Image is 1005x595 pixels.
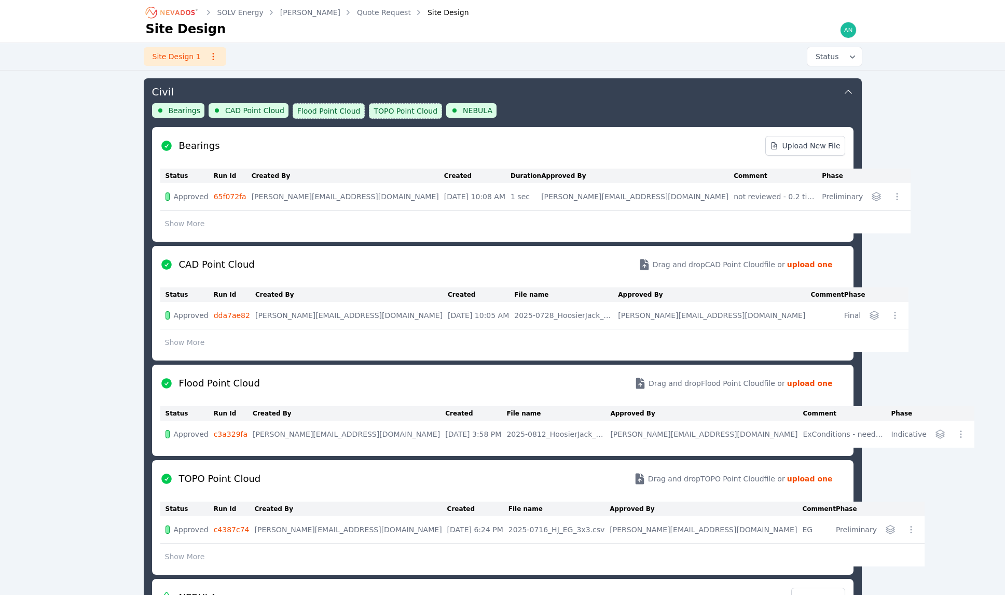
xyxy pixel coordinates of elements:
[160,333,210,352] button: Show More
[255,302,448,329] td: [PERSON_NAME][EMAIL_ADDRESS][DOMAIN_NAME]
[511,191,536,202] div: 1 sec
[214,287,255,302] th: Run Id
[214,430,247,438] a: c3a329fa
[621,464,845,493] button: Drag and dropTOPO Point Cloudfile or upload one
[765,136,845,156] a: Upload New File
[214,192,246,201] a: 65f072fa
[610,406,803,421] th: Approved By
[610,502,802,516] th: Approved By
[179,376,260,391] h2: Flood Point Cloud
[463,105,492,116] span: NEBULA
[734,169,822,183] th: Comment
[448,287,514,302] th: Created
[610,421,803,448] td: [PERSON_NAME][EMAIL_ADDRESS][DOMAIN_NAME]
[787,259,833,270] strong: upload one
[822,191,863,202] div: Preliminary
[891,429,926,439] div: Indicative
[174,429,209,439] span: Approved
[152,85,174,99] h3: Civil
[255,287,448,302] th: Created By
[444,169,511,183] th: Created
[802,502,835,516] th: Comment
[357,7,411,18] a: Quote Request
[807,47,862,66] button: Status
[506,406,610,421] th: File name
[160,169,214,183] th: Status
[787,378,833,389] strong: upload one
[770,141,841,151] span: Upload New File
[508,524,605,535] div: 2025-0716_HJ_EG_3x3.csv
[252,183,444,211] td: [PERSON_NAME][EMAIL_ADDRESS][DOMAIN_NAME]
[169,105,201,116] span: Bearings
[179,472,261,486] h2: TOPO Point Cloud
[174,310,209,321] span: Approved
[214,406,253,421] th: Run Id
[514,287,618,302] th: File name
[160,214,210,233] button: Show More
[447,502,508,516] th: Created
[618,302,810,329] td: [PERSON_NAME][EMAIL_ADDRESS][DOMAIN_NAME]
[541,183,734,211] td: [PERSON_NAME][EMAIL_ADDRESS][DOMAIN_NAME]
[146,4,469,21] nav: Breadcrumb
[255,502,447,516] th: Created By
[836,502,882,516] th: Phase
[280,7,340,18] a: [PERSON_NAME]
[152,78,853,103] button: Civil
[174,191,209,202] span: Approved
[787,474,833,484] strong: upload one
[648,474,785,484] span: Drag and drop TOPO Point Cloud file or
[160,406,214,421] th: Status
[214,169,252,183] th: Run Id
[413,7,469,18] div: Site Design
[217,7,264,18] a: SOLV Energy
[179,257,255,272] h2: CAD Point Cloud
[374,106,437,116] span: TOPO Point Cloud
[160,287,214,302] th: Status
[541,169,734,183] th: Approved By
[844,287,866,302] th: Phase
[622,369,845,398] button: Drag and dropFlood Point Cloudfile or upload one
[844,310,861,321] div: Final
[179,139,220,153] h2: Bearings
[803,429,886,439] div: ExConditions - needs rerun later
[445,421,506,448] td: [DATE] 3:58 PM
[160,547,210,566] button: Show More
[626,250,845,279] button: Drag and dropCAD Point Cloudfile or upload one
[253,421,445,448] td: [PERSON_NAME][EMAIL_ADDRESS][DOMAIN_NAME]
[610,516,802,544] td: [PERSON_NAME][EMAIL_ADDRESS][DOMAIN_NAME]
[253,406,445,421] th: Created By
[891,406,931,421] th: Phase
[653,259,785,270] span: Drag and drop CAD Point Cloud file or
[836,524,877,535] div: Preliminary
[649,378,785,389] span: Drag and drop Flood Point Cloud file or
[618,287,810,302] th: Approved By
[508,502,610,516] th: File name
[174,524,209,535] span: Approved
[511,169,541,183] th: Duration
[514,310,613,321] div: 2025-0728_HoosierJack_CogoExport.csv
[252,169,444,183] th: Created By
[160,502,214,516] th: Status
[445,406,506,421] th: Created
[734,191,817,202] div: not reviewed - 0.2 tightened
[444,183,511,211] td: [DATE] 10:08 AM
[144,47,226,66] a: Site Design 1
[822,169,868,183] th: Phase
[214,502,255,516] th: Run Id
[297,106,361,116] span: Flood Point Cloud
[811,51,839,62] span: Status
[803,406,891,421] th: Comment
[810,287,844,302] th: Comment
[214,525,250,534] a: c4387c74
[840,22,857,38] img: andrew@nevados.solar
[255,516,447,544] td: [PERSON_NAME][EMAIL_ADDRESS][DOMAIN_NAME]
[506,429,605,439] div: 2025-0812_HoosierJack_ExC_Hydro.csv
[448,302,514,329] td: [DATE] 10:05 AM
[447,516,508,544] td: [DATE] 6:24 PM
[146,21,226,37] h1: Site Design
[214,311,250,320] a: dda7ae82
[802,524,830,535] div: EG
[225,105,284,116] span: CAD Point Cloud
